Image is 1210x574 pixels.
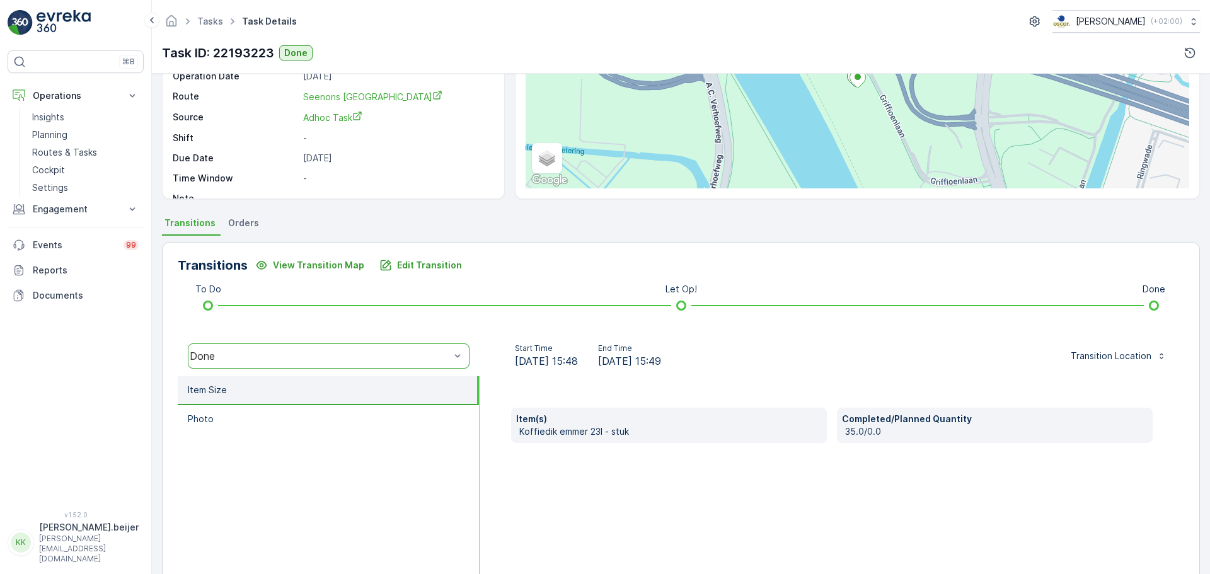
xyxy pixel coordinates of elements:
span: Task Details [239,15,299,28]
p: ⌘B [122,57,135,67]
p: Done [1143,283,1165,296]
span: [DATE] 15:49 [598,353,661,369]
p: Cockpit [32,164,65,176]
p: Route [173,90,298,103]
p: 99 [126,240,136,250]
a: Cockpit [27,161,144,179]
button: KK[PERSON_NAME].beijer[PERSON_NAME][EMAIL_ADDRESS][DOMAIN_NAME] [8,521,144,564]
p: Reports [33,264,139,277]
p: Routes & Tasks [32,146,97,159]
p: Documents [33,289,139,302]
button: View Transition Map [248,255,372,275]
button: [PERSON_NAME](+02:00) [1052,10,1200,33]
p: To Do [195,283,221,296]
p: Source [173,111,298,124]
p: 35.0/0.0 [845,425,1148,438]
a: Insights [27,108,144,126]
p: Item(s) [516,413,822,425]
p: [PERSON_NAME].beijer [39,521,139,534]
img: basis-logo_rgb2x.png [1052,14,1071,28]
a: Seenons Utrecht [303,90,491,103]
a: Documents [8,283,144,308]
p: Start Time [515,343,578,353]
p: ( +02:00 ) [1151,16,1182,26]
p: [DATE] [303,152,491,164]
img: logo [8,10,33,35]
p: Note [173,192,298,205]
a: Events99 [8,232,144,258]
p: Events [33,239,116,251]
p: Completed/Planned Quantity [842,413,1148,425]
button: Done [279,45,313,60]
a: Open this area in Google Maps (opens a new window) [529,172,570,188]
p: Time Window [173,172,298,185]
span: Seenons [GEOGRAPHIC_DATA] [303,91,442,102]
a: Tasks [197,16,223,26]
p: Edit Transition [397,259,462,272]
p: [DATE] [303,70,491,83]
p: Let Op! [665,283,697,296]
p: Operations [33,89,118,102]
p: Task ID: 22193223 [162,43,274,62]
a: Planning [27,126,144,144]
button: Operations [8,83,144,108]
img: Google [529,172,570,188]
button: Edit Transition [372,255,470,275]
span: Orders [228,217,259,229]
img: logo_light-DOdMpM7g.png [37,10,91,35]
span: [DATE] 15:48 [515,353,578,369]
span: Transitions [164,217,216,229]
a: Reports [8,258,144,283]
p: Koffiedik emmer 23l - stuk [519,425,822,438]
p: Engagement [33,203,118,215]
a: Layers [533,144,561,172]
button: Engagement [8,197,144,222]
a: Homepage [164,19,178,30]
a: Routes & Tasks [27,144,144,161]
div: KK [11,532,31,553]
p: [PERSON_NAME][EMAIL_ADDRESS][DOMAIN_NAME] [39,534,139,564]
p: Transition Location [1071,350,1151,362]
p: - [303,192,491,205]
p: View Transition Map [273,259,364,272]
p: Shift [173,132,298,144]
p: - [303,172,491,185]
p: Insights [32,111,64,123]
p: Settings [32,181,68,194]
p: Due Date [173,152,298,164]
p: End Time [598,343,661,353]
p: Photo [188,413,214,425]
p: Planning [32,129,67,141]
div: Done [190,350,450,362]
p: Item Size [188,384,227,396]
p: Operation Date [173,70,298,83]
button: Transition Location [1063,346,1174,366]
p: Transitions [178,256,248,275]
span: Adhoc Task [303,112,362,123]
p: [PERSON_NAME] [1076,15,1146,28]
a: Settings [27,179,144,197]
p: - [303,132,491,144]
a: Adhoc Task [303,111,491,124]
span: v 1.52.0 [8,511,144,519]
p: Done [284,47,308,59]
